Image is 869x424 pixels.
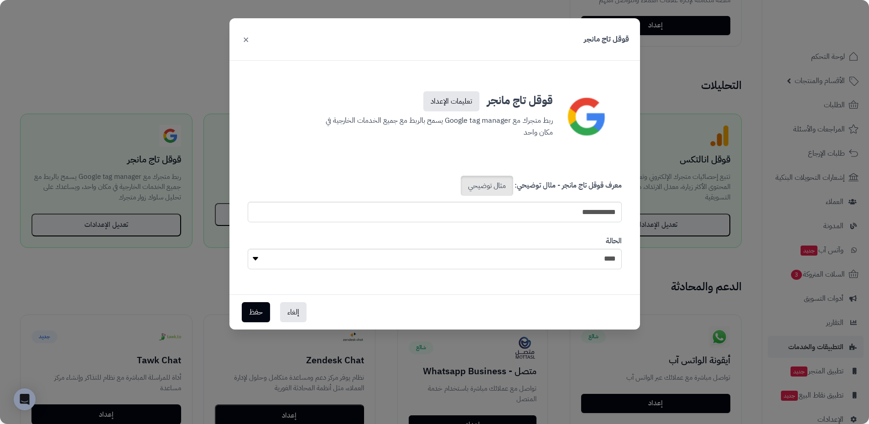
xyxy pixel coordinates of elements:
[423,91,479,111] a: تعليمات الإعداد
[459,176,622,199] label: معرف قوقل تاج مانجر - مثال توضيحي:
[280,302,307,322] button: إلغاء
[242,302,270,322] button: حفظ
[14,388,36,410] div: Open Intercom Messenger
[317,88,553,111] h3: قوقل تاج مانجر
[584,34,629,45] h3: قوقل تاج مانجر
[317,111,553,138] p: ربط متجرك مع Google tag manager يسمح بالربط مع جميع الخدمات الخارجية في مكان واحد
[461,176,513,196] a: مثال توضيحي
[240,29,251,49] button: ×
[606,236,622,246] label: الحالة
[557,88,615,145] img: google-icon.png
